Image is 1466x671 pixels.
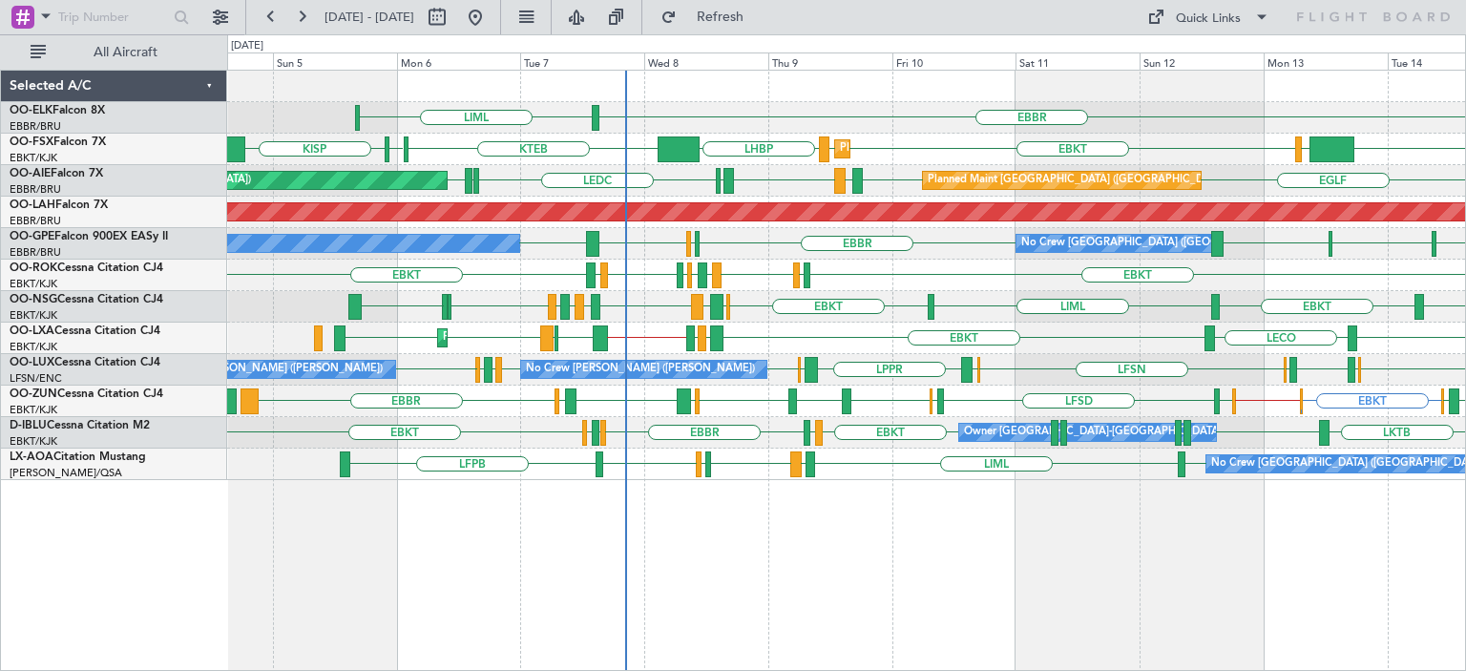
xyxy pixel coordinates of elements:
a: EBKT/KJK [10,340,57,354]
a: EBKT/KJK [10,277,57,291]
div: Tue 7 [520,52,644,70]
div: Mon 6 [397,52,521,70]
div: No Crew [PERSON_NAME] ([PERSON_NAME]) [526,355,755,384]
a: OO-GPEFalcon 900EX EASy II [10,231,168,242]
a: OO-AIEFalcon 7X [10,168,103,179]
button: All Aircraft [21,37,207,68]
span: All Aircraft [50,46,201,59]
div: Sat 11 [1016,52,1140,70]
a: EBBR/BRU [10,182,61,197]
div: Planned Maint Kortrijk-[GEOGRAPHIC_DATA] [840,135,1062,163]
span: OO-AIE [10,168,51,179]
a: OO-LUXCessna Citation CJ4 [10,357,160,368]
div: Wed 8 [644,52,768,70]
span: OO-ROK [10,262,57,274]
div: Planned Maint Kortrijk-[GEOGRAPHIC_DATA] [443,324,665,352]
span: LX-AOA [10,451,53,463]
button: Refresh [652,2,766,32]
div: Quick Links [1176,10,1241,29]
button: Quick Links [1138,2,1279,32]
div: Planned Maint [GEOGRAPHIC_DATA] ([GEOGRAPHIC_DATA]) [928,166,1228,195]
a: EBKT/KJK [10,434,57,449]
a: D-IBLUCessna Citation M2 [10,420,150,431]
input: Trip Number [58,3,168,31]
a: EBKT/KJK [10,403,57,417]
a: EBBR/BRU [10,245,61,260]
div: [DATE] [231,38,263,54]
span: Refresh [681,10,761,24]
a: EBKT/KJK [10,308,57,323]
span: OO-ELK [10,105,52,116]
span: OO-NSG [10,294,57,305]
div: Owner [GEOGRAPHIC_DATA]-[GEOGRAPHIC_DATA] [964,418,1222,447]
a: OO-NSGCessna Citation CJ4 [10,294,163,305]
span: D-IBLU [10,420,47,431]
a: OO-FSXFalcon 7X [10,136,106,148]
span: OO-FSX [10,136,53,148]
a: LX-AOACitation Mustang [10,451,146,463]
div: Fri 10 [892,52,1016,70]
a: EBBR/BRU [10,214,61,228]
span: [DATE] - [DATE] [325,9,414,26]
a: OO-LXACessna Citation CJ4 [10,325,160,337]
span: OO-LXA [10,325,54,337]
div: No Crew [GEOGRAPHIC_DATA] ([GEOGRAPHIC_DATA] National) [1021,229,1341,258]
span: OO-LUX [10,357,54,368]
span: OO-LAH [10,199,55,211]
a: EBKT/KJK [10,151,57,165]
div: Thu 9 [768,52,892,70]
a: OO-LAHFalcon 7X [10,199,108,211]
span: OO-GPE [10,231,54,242]
a: LFSN/ENC [10,371,62,386]
div: Sun 12 [1140,52,1264,70]
div: Sun 5 [273,52,397,70]
span: OO-ZUN [10,388,57,400]
div: Mon 13 [1264,52,1388,70]
a: OO-ELKFalcon 8X [10,105,105,116]
div: No Crew [PERSON_NAME] ([PERSON_NAME]) [154,355,383,384]
a: EBBR/BRU [10,119,61,134]
a: [PERSON_NAME]/QSA [10,466,122,480]
a: OO-ROKCessna Citation CJ4 [10,262,163,274]
a: OO-ZUNCessna Citation CJ4 [10,388,163,400]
